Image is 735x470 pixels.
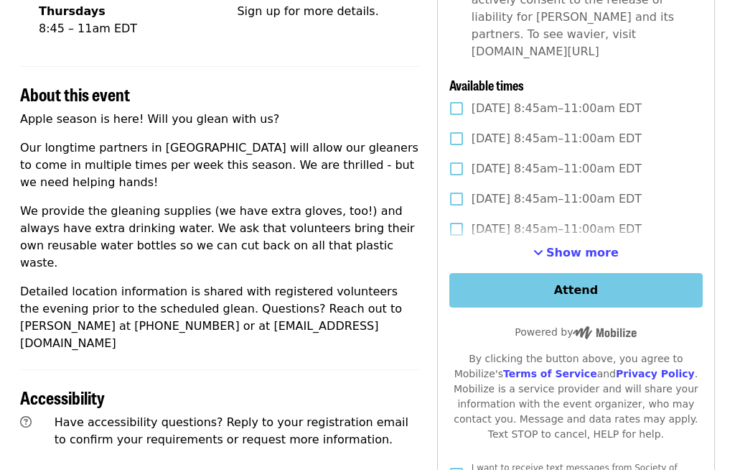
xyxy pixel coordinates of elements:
span: About this event [20,82,130,107]
img: Powered by Mobilize [573,327,637,340]
div: By clicking the button above, you agree to Mobilize's and . Mobilize is a service provider and wi... [449,352,703,443]
span: Accessibility [20,385,105,410]
a: Privacy Policy [616,369,695,380]
i: question-circle icon [20,416,32,430]
a: Terms of Service [503,369,597,380]
p: We provide the gleaning supplies (we have extra gloves, too!) and always have extra drinking wate... [20,203,420,272]
button: See more timeslots [533,245,619,262]
p: Apple season is here! Will you glean with us? [20,111,420,129]
span: [DATE] 8:45am–11:00am EDT [472,221,642,239]
span: [DATE] 8:45am–11:00am EDT [472,161,642,178]
span: Have accessibility questions? Reply to your registration email to confirm your requirements or re... [55,416,408,447]
span: Available times [449,76,524,95]
div: 8:45 – 11am EDT [39,21,208,38]
p: Detailed location information is shared with registered volunteers the evening prior to the sched... [20,284,420,353]
span: [DATE] 8:45am–11:00am EDT [472,191,642,208]
button: Attend [449,274,703,308]
span: Powered by [515,327,637,338]
span: [DATE] 8:45am–11:00am EDT [472,131,642,148]
span: Sign up for more details. [237,5,378,19]
p: Our longtime partners in [GEOGRAPHIC_DATA] will allow our gleaners to come in multiple times per ... [20,140,420,192]
span: Show more [546,246,619,260]
span: [DATE] 8:45am–11:00am EDT [472,101,642,118]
